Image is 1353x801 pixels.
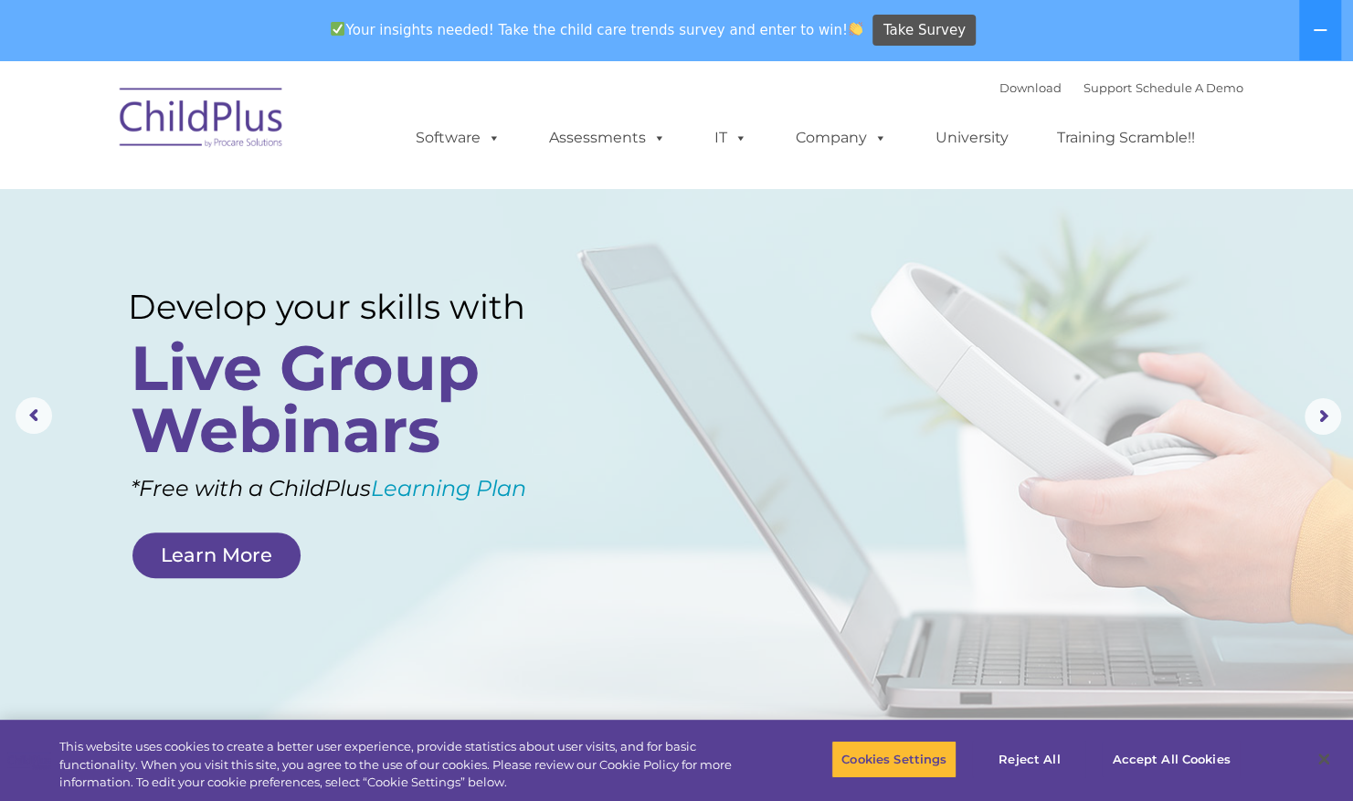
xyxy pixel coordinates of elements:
a: Company [777,120,905,156]
button: Reject All [972,740,1086,778]
a: Schedule A Demo [1136,80,1243,95]
div: This website uses cookies to create a better user experience, provide statistics about user visit... [59,738,745,792]
img: 👏 [849,22,862,36]
a: Take Survey [872,15,976,47]
img: ✅ [331,22,344,36]
button: Close [1304,739,1344,779]
span: Phone number [254,195,332,209]
rs-layer: Live Group Webinars [131,337,570,461]
a: University [917,120,1027,156]
a: Software [397,120,519,156]
a: IT [696,120,766,156]
rs-layer: Develop your skills with [128,287,576,327]
a: Learn More [132,532,301,578]
span: Take Survey [883,15,966,47]
a: Support [1083,80,1132,95]
span: Your insights needed! Take the child care trends survey and enter to win! [323,12,871,47]
rs-layer: *Free with a ChildPlus [131,469,608,509]
span: Last name [254,121,310,134]
a: Learning Plan [371,475,526,501]
button: Cookies Settings [831,740,957,778]
font: | [999,80,1243,95]
a: Training Scramble!! [1039,120,1213,156]
a: Download [999,80,1062,95]
button: Accept All Cookies [1102,740,1240,778]
img: ChildPlus by Procare Solutions [111,75,293,166]
a: Assessments [531,120,684,156]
